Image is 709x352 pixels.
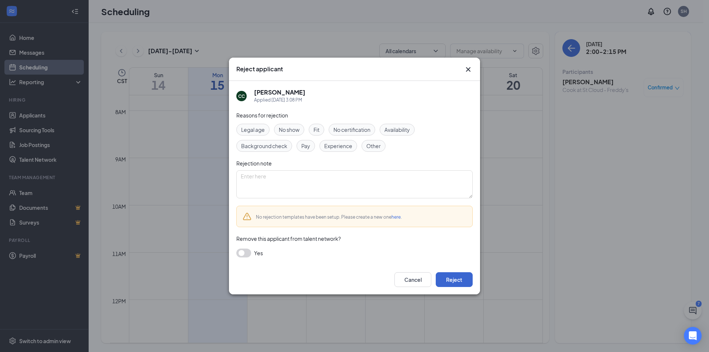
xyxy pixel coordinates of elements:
[333,126,370,134] span: No certification
[236,235,341,242] span: Remove this applicant from talent network?
[366,142,381,150] span: Other
[236,65,283,73] h3: Reject applicant
[391,214,401,220] a: here
[238,93,245,99] div: CC
[684,327,702,345] div: Open Intercom Messenger
[254,96,305,104] div: Applied [DATE] 3:08 PM
[241,142,287,150] span: Background check
[241,126,265,134] span: Legal age
[464,65,473,74] button: Close
[324,142,352,150] span: Experience
[254,88,305,96] h5: [PERSON_NAME]
[314,126,319,134] span: Fit
[464,65,473,74] svg: Cross
[256,214,402,220] span: No rejection templates have been setup. Please create a new one .
[236,160,272,167] span: Rejection note
[243,212,251,221] svg: Warning
[301,142,310,150] span: Pay
[394,272,431,287] button: Cancel
[254,249,263,257] span: Yes
[279,126,299,134] span: No show
[236,112,288,119] span: Reasons for rejection
[384,126,410,134] span: Availability
[436,272,473,287] button: Reject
